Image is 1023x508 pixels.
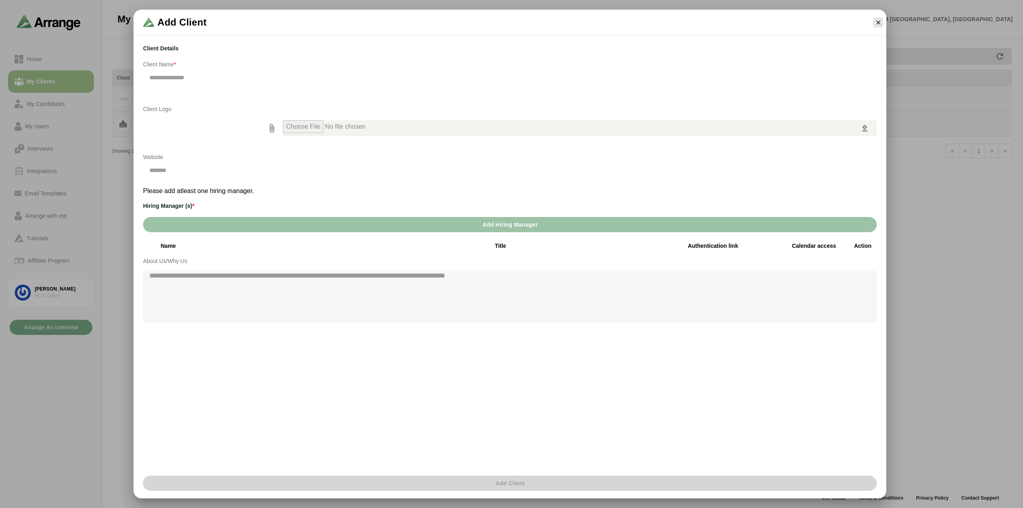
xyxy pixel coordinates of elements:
[157,16,207,29] span: Add Client
[143,152,505,162] p: Website
[143,44,877,53] h3: Client Details
[482,217,537,232] span: Add Hiring Manager
[143,187,877,195] p: Please add atleast one hiring manager.
[143,256,877,266] p: About Us/Why Us
[788,242,840,250] div: Calendar access
[267,124,277,133] i: prepended action
[849,242,877,250] div: Action
[143,217,877,232] button: Add Hiring Manager
[143,242,363,250] div: Name
[678,242,748,250] div: Authentication link
[143,60,877,69] p: Client Name
[143,201,877,211] h3: Hiring Manager (s)
[472,242,519,250] div: Title
[143,104,877,114] p: Client Logo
